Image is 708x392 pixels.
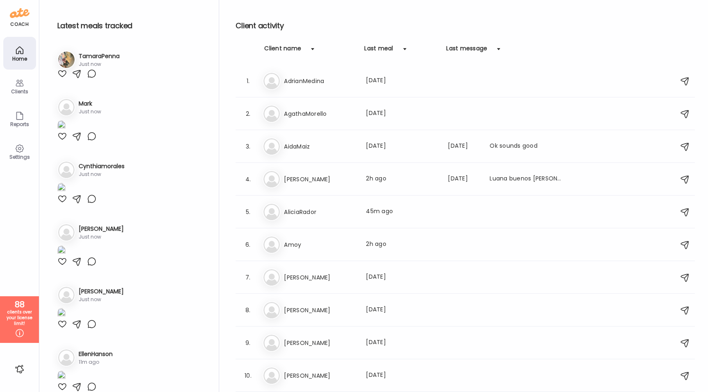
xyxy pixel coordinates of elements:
div: Last meal [364,44,393,57]
div: 5. [243,207,253,217]
div: 1. [243,76,253,86]
h2: Client activity [236,20,695,32]
div: [DATE] [366,371,438,381]
img: bg-avatar-default.svg [263,367,280,384]
div: 2. [243,109,253,119]
h3: TamaraPenna [79,52,120,61]
h3: EllenHanson [79,350,113,358]
div: Just now [79,61,120,68]
h3: Mark [79,99,101,108]
div: 4. [243,174,253,184]
div: 88 [3,300,36,309]
div: Just now [79,171,125,178]
div: Last message [446,44,487,57]
div: [DATE] [366,76,438,86]
div: Settings [5,154,34,160]
div: Client name [264,44,301,57]
img: bg-avatar-default.svg [58,224,75,241]
img: images%2FvxqoWnRfR6UTnq15S7EneUrMqsk1%2FS7h86Zz9D03qjakN4JL6%2Fv4LeoE9OPPX98mIdUXno_1080 [57,371,66,382]
img: images%2FV1mEFvBjNHMfZA7cdL3K2CRsAoE2%2F2ZB8WfdZ3Z46pW7Y0ro4%2FhHjJH6d3BpCIDFmzYgA8_1080 [57,308,66,319]
img: bg-avatar-default.svg [263,335,280,351]
div: Clients [5,89,34,94]
img: bg-avatar-default.svg [263,106,280,122]
div: 2h ago [366,240,438,250]
div: 6. [243,240,253,250]
h3: AgathaMorello [284,109,356,119]
img: avatars%2FCAcFb4wzLFRsP9QKSWCsuVzHBVz2 [58,52,75,68]
div: Luana buenos [PERSON_NAME] quería preguntarte si tú sabes donde puedo encontrar mermelada sin azú... [490,174,562,184]
img: bg-avatar-default.svg [263,204,280,220]
h3: [PERSON_NAME] [284,174,356,184]
div: 45m ago [366,207,438,217]
h3: Cynthiamorales [79,162,125,171]
img: bg-avatar-default.svg [263,138,280,155]
div: [DATE] [448,142,480,151]
img: bg-avatar-default.svg [263,302,280,318]
img: bg-avatar-default.svg [58,287,75,303]
h3: Amoy [284,240,356,250]
h3: [PERSON_NAME] [79,225,124,233]
h3: [PERSON_NAME] [284,305,356,315]
h3: AdrianMedina [284,76,356,86]
h3: [PERSON_NAME] [284,371,356,381]
div: 11m ago [79,358,113,366]
h3: [PERSON_NAME] [79,287,124,296]
div: Home [5,56,34,61]
img: images%2FRNEHArZstTOkxOTDfJzgWbl6gaE2%2FowBYyADaCDKWmz6tYPIJ%2F2Lxg7EUt4g4vKzhC6ysE_1080 [57,246,66,257]
div: 10. [243,371,253,381]
div: [DATE] [366,142,438,151]
div: Just now [79,108,101,115]
h2: Latest meals tracked [57,20,206,32]
img: images%2FpkUiq9wdNobTd3a1rjkfOAYsPhX2%2Fcf1UKcF2IxsHwzh3LYFu%2FAjDRZrpCTXv90lN8bzN8_1080 [57,120,66,131]
h3: [PERSON_NAME] [284,273,356,282]
div: [DATE] [366,273,438,282]
div: Just now [79,233,124,241]
div: 2h ago [366,174,438,184]
div: Reports [5,122,34,127]
div: [DATE] [366,305,438,315]
img: bg-avatar-default.svg [58,162,75,178]
div: coach [10,21,29,28]
div: 8. [243,305,253,315]
div: Ok sounds good [490,142,562,151]
img: bg-avatar-default.svg [58,99,75,115]
div: 9. [243,338,253,348]
div: 3. [243,142,253,151]
h3: AidaMaiz [284,142,356,151]
img: ate [10,7,29,20]
h3: [PERSON_NAME] [284,338,356,348]
h3: AliciaRador [284,207,356,217]
img: bg-avatar-default.svg [263,269,280,286]
div: [DATE] [366,109,438,119]
div: Just now [79,296,124,303]
img: bg-avatar-default.svg [58,349,75,366]
div: clients over your license limit! [3,309,36,327]
div: 7. [243,273,253,282]
img: bg-avatar-default.svg [263,171,280,187]
img: bg-avatar-default.svg [263,73,280,89]
img: images%2FxddUJIoCFFNaleqoNiuR3I0Sr333%2FIwMFJIRub8OE0LmYVq6v%2FI6P9LxPiyFXlA3BilsOv_1080 [57,183,66,194]
img: bg-avatar-default.svg [263,237,280,253]
div: [DATE] [448,174,480,184]
div: [DATE] [366,338,438,348]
